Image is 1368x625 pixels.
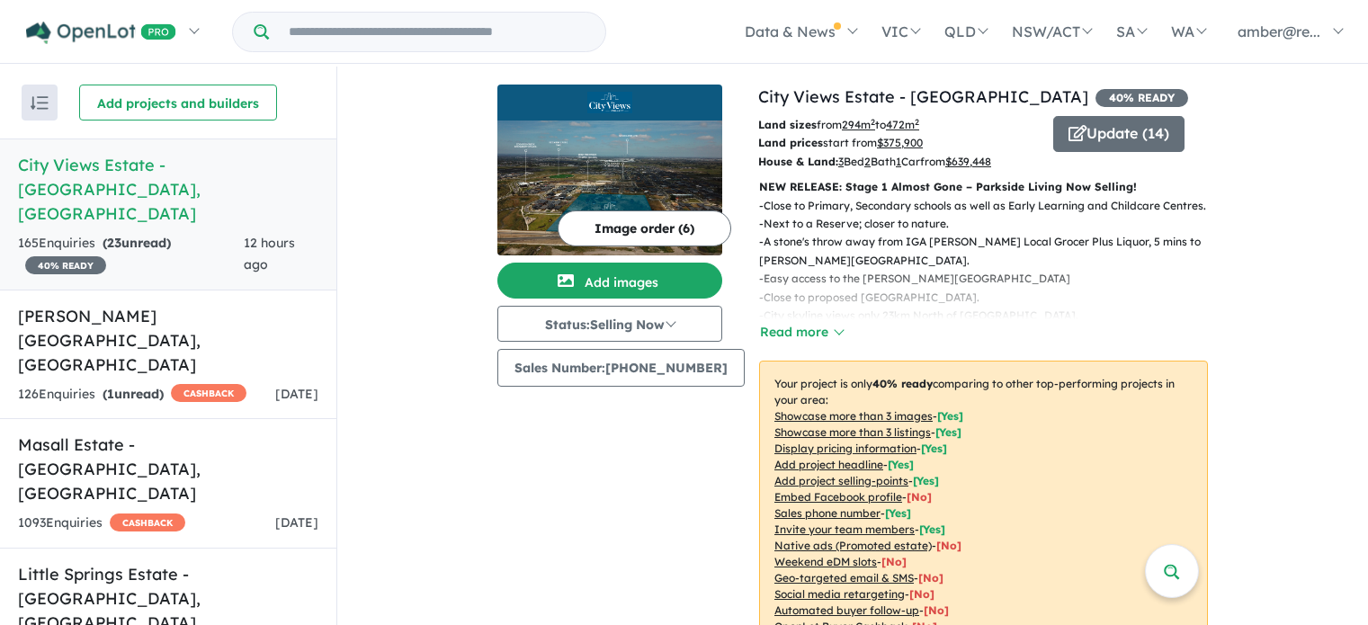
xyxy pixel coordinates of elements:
[919,522,945,536] span: [ Yes ]
[774,506,881,520] u: Sales phone number
[877,136,923,149] u: $ 375,900
[79,85,277,121] button: Add projects and builders
[774,555,877,568] u: Weekend eDM slots
[888,458,914,471] span: [ Yes ]
[18,384,246,406] div: 126 Enquir ies
[921,442,947,455] span: [ Yes ]
[171,384,246,402] span: CASHBACK
[758,136,823,149] b: Land prices
[1095,89,1188,107] span: 40 % READY
[915,117,919,127] sup: 2
[558,210,731,246] button: Image order (6)
[774,458,883,471] u: Add project headline
[18,433,318,505] h5: Masall Estate - [GEOGRAPHIC_DATA] , [GEOGRAPHIC_DATA]
[103,386,164,402] strong: ( unread)
[497,263,722,299] button: Add images
[497,85,722,255] a: City Views Estate - Wollert LogoCity Views Estate - Wollert
[838,155,844,168] u: 3
[872,377,933,390] b: 40 % ready
[918,571,943,585] span: [No]
[871,117,875,127] sup: 2
[774,409,933,423] u: Showcase more than 3 images
[758,155,838,168] b: House & Land:
[107,386,114,402] span: 1
[913,474,939,487] span: [ Yes ]
[244,235,295,272] span: 12 hours ago
[759,322,844,343] button: Read more
[759,307,1222,325] p: - City skyline views only 23km North of [GEOGRAPHIC_DATA].
[774,522,915,536] u: Invite your team members
[886,118,919,131] u: 472 m
[1238,22,1320,40] span: amber@re...
[937,409,963,423] span: [ Yes ]
[1053,116,1185,152] button: Update (14)
[758,153,1040,171] p: Bed Bath Car from
[107,235,121,251] span: 23
[774,603,919,617] u: Automated buyer follow-up
[31,96,49,110] img: sort.svg
[758,118,817,131] b: Land sizes
[275,386,318,402] span: [DATE]
[758,86,1088,107] a: City Views Estate - [GEOGRAPHIC_DATA]
[18,513,185,534] div: 1093 Enquir ies
[774,474,908,487] u: Add project selling-points
[26,22,176,44] img: Openlot PRO Logo White
[759,215,1222,233] p: - Next to a Reserve; closer to nature.
[18,233,244,276] div: 165 Enquir ies
[774,425,931,439] u: Showcase more than 3 listings
[505,92,715,113] img: City Views Estate - Wollert Logo
[497,306,722,342] button: Status:Selling Now
[774,539,932,552] u: Native ads (Promoted estate)
[935,425,961,439] span: [ Yes ]
[774,442,916,455] u: Display pricing information
[110,513,185,531] span: CASHBACK
[774,571,914,585] u: Geo-targeted email & SMS
[758,116,1040,134] p: from
[774,587,905,601] u: Social media retargeting
[842,118,875,131] u: 294 m
[885,506,911,520] span: [ Yes ]
[907,490,932,504] span: [ No ]
[864,155,871,168] u: 2
[18,153,318,226] h5: City Views Estate - [GEOGRAPHIC_DATA] , [GEOGRAPHIC_DATA]
[18,304,318,377] h5: [PERSON_NAME][GEOGRAPHIC_DATA] , [GEOGRAPHIC_DATA]
[273,13,602,51] input: Try estate name, suburb, builder or developer
[924,603,949,617] span: [No]
[759,178,1208,196] p: NEW RELEASE: Stage 1 Almost Gone – Parkside Living Now Selling!
[759,233,1222,270] p: - A stone's throw away from IGA [PERSON_NAME] Local Grocer Plus Liquor, 5 mins to [PERSON_NAME][G...
[25,256,106,274] span: 40 % READY
[875,118,919,131] span: to
[881,555,907,568] span: [No]
[103,235,171,251] strong: ( unread)
[275,514,318,531] span: [DATE]
[936,539,961,552] span: [No]
[758,134,1040,152] p: start from
[945,155,991,168] u: $ 639,448
[909,587,934,601] span: [No]
[759,289,1222,307] p: - Close to proposed [GEOGRAPHIC_DATA].
[759,270,1222,288] p: - Easy access to the [PERSON_NAME][GEOGRAPHIC_DATA]
[774,490,902,504] u: Embed Facebook profile
[497,121,722,255] img: City Views Estate - Wollert
[896,155,901,168] u: 1
[759,197,1222,215] p: - Close to Primary, Secondary schools as well as Early Learning and Childcare Centres.
[497,349,745,387] button: Sales Number:[PHONE_NUMBER]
